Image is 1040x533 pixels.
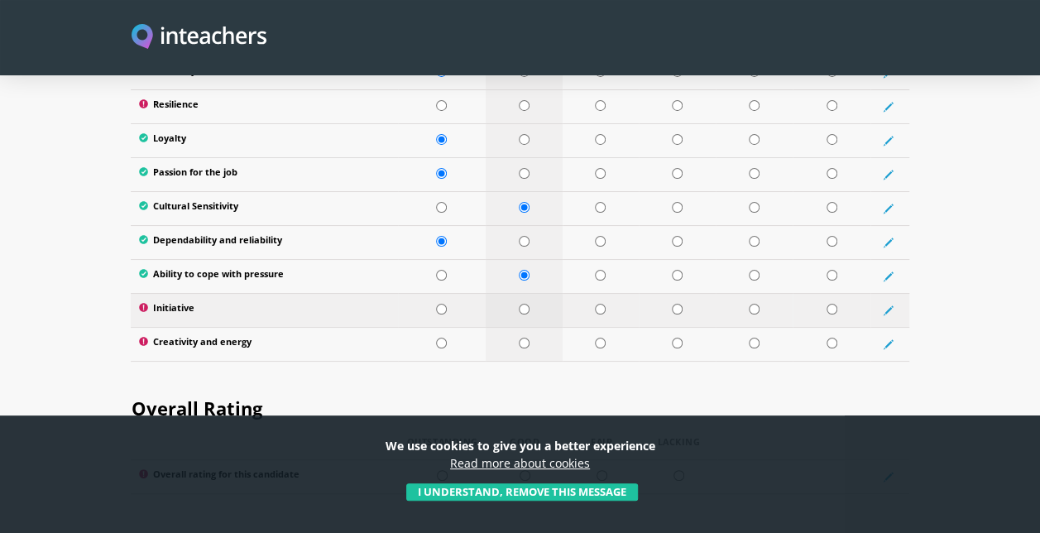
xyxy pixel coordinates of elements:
label: Initiative [139,302,389,318]
img: Inteachers [132,24,266,51]
label: Loyalty [139,132,389,148]
strong: We use cookies to give you a better experience [386,438,655,454]
label: Passion for the job [139,166,389,182]
label: Dependability and reliability [139,234,389,250]
a: Visit this site's homepage [132,24,266,51]
label: Cultural Sensitivity [139,200,389,216]
span: Overall Rating [131,396,261,420]
label: Creativity and energy [139,336,389,352]
a: Read more about cookies [450,455,590,471]
label: Resilience [139,98,389,114]
label: Ability to cope with pressure [139,268,389,284]
button: I understand, remove this message [406,483,638,502]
